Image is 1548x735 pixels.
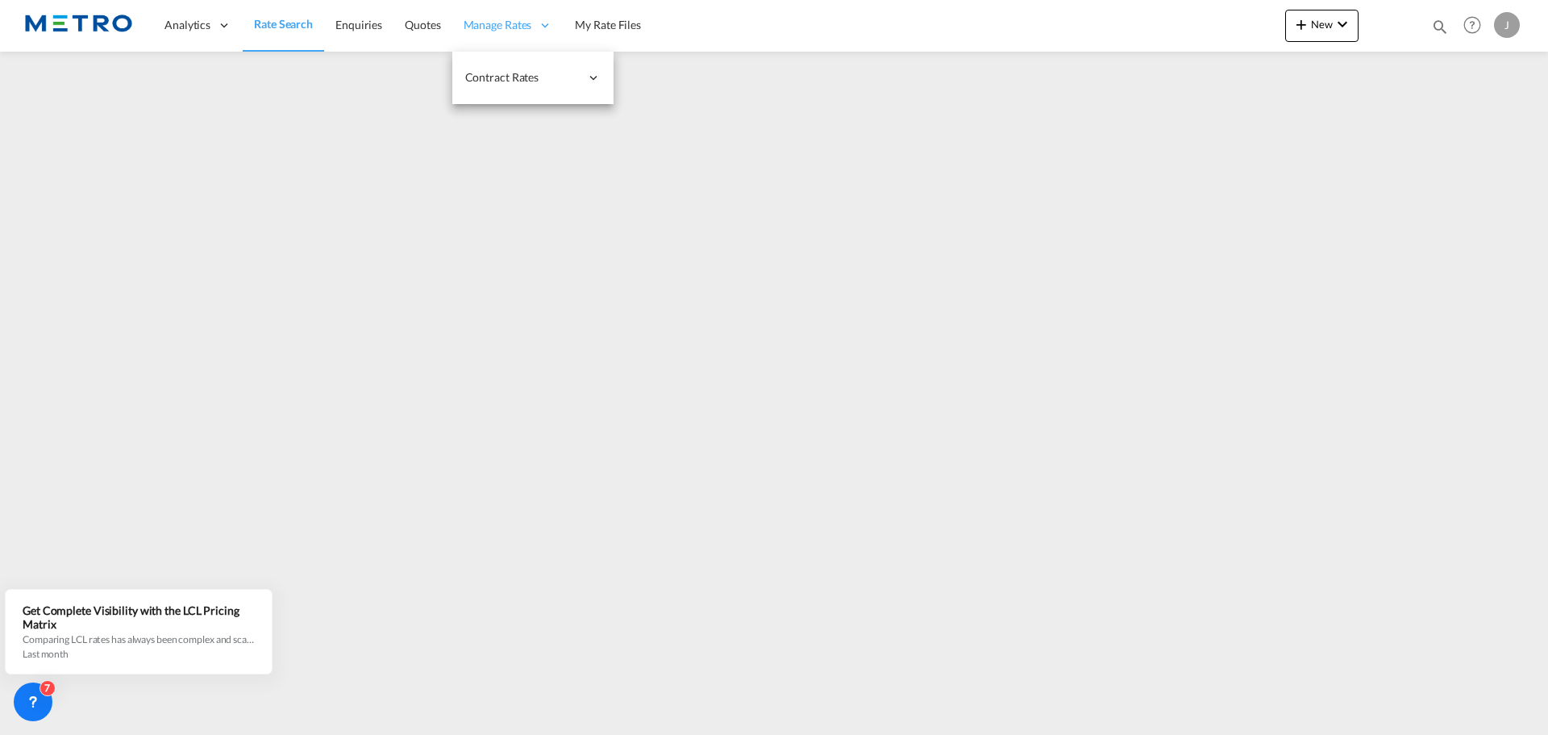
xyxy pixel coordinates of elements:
[1431,18,1449,35] md-icon: icon-magnify
[464,17,532,33] span: Manage Rates
[405,18,440,31] span: Quotes
[1292,18,1352,31] span: New
[1285,10,1359,42] button: icon-plus 400-fgNewicon-chevron-down
[1333,15,1352,34] md-icon: icon-chevron-down
[1431,18,1449,42] div: icon-magnify
[1292,15,1311,34] md-icon: icon-plus 400-fg
[575,18,641,31] span: My Rate Files
[24,7,133,44] img: 25181f208a6c11efa6aa1bf80d4cef53.png
[1459,11,1494,40] div: Help
[164,17,210,33] span: Analytics
[452,52,614,104] div: Contract Rates
[465,69,580,86] span: Contract Rates
[1494,12,1520,38] div: J
[254,17,313,31] span: Rate Search
[335,18,382,31] span: Enquiries
[1459,11,1486,39] span: Help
